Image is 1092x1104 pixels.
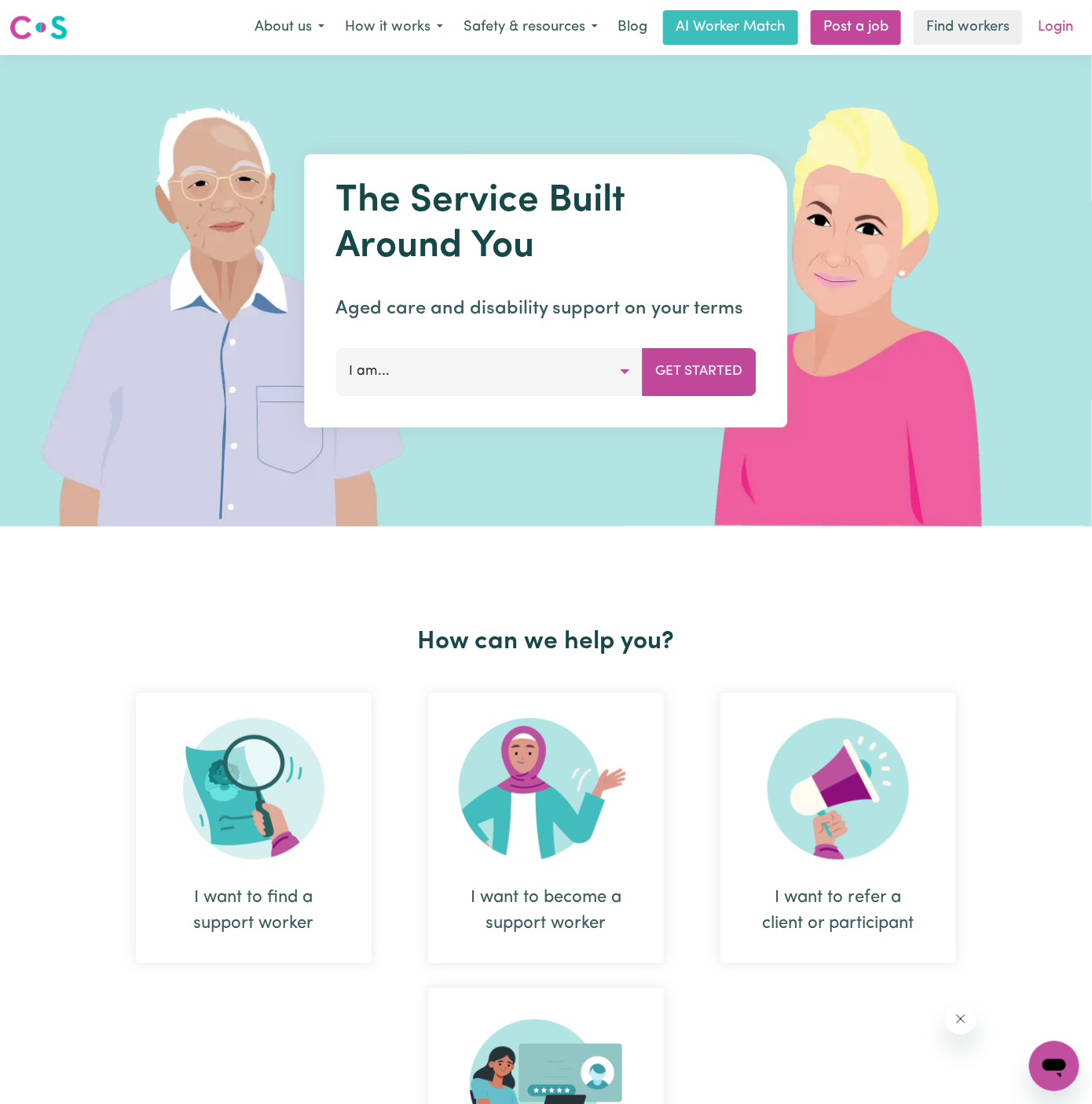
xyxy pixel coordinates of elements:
[1028,10,1083,45] a: Login
[459,718,633,860] img: Become Worker
[136,693,372,963] div: I want to find a support worker
[811,10,901,45] a: Post a job
[336,295,757,323] p: Aged care and disability support on your terms
[183,718,324,860] img: Search
[9,9,68,46] a: Careseekers logo
[914,10,1022,45] a: Find workers
[758,885,918,937] div: I want to refer a client or participant
[1029,1041,1079,1091] iframe: Button to launch messaging window
[108,627,984,657] h2: How can we help you?
[174,885,334,937] div: I want to find a support worker
[428,693,664,963] div: I want to become a support worker
[9,11,95,24] span: Need any help?
[663,10,798,45] a: AI Worker Match
[453,11,608,44] button: Safety & resources
[466,885,626,937] div: I want to become a support worker
[643,348,757,395] button: Get Started
[9,13,68,42] img: Careseekers logo
[336,348,643,395] button: I am...
[608,10,657,45] a: Blog
[945,1003,977,1035] iframe: Close message
[336,179,757,270] h1: The Service Built Around You
[335,11,453,44] button: How it works
[244,11,335,44] button: About us
[768,718,909,860] img: Refer
[720,693,956,963] div: I want to refer a client or participant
